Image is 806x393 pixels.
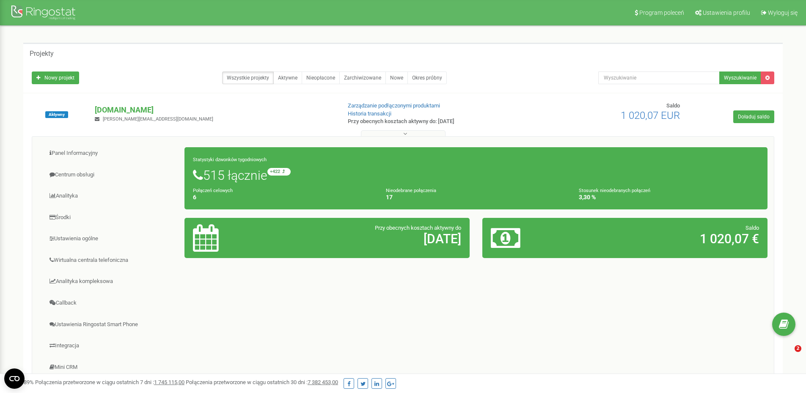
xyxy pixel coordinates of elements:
a: Wirtualna centrala telefoniczna [39,250,185,271]
span: Saldo [745,225,759,231]
a: Zarządzanie podłączonymi produktami [348,102,440,109]
a: Środki [39,207,185,228]
a: Ustawienia Ringostat Smart Phone [39,314,185,335]
span: Ustawienia profilu [703,9,750,16]
h2: 1 020,07 € [584,232,759,246]
small: Stosunek nieodebranych połączeń [579,188,650,193]
p: Przy obecnych kosztach aktywny do: [DATE] [348,118,524,126]
span: Przy obecnych kosztach aktywny do [375,225,461,231]
small: Statystyki dzwonków tygodniowych [193,157,267,162]
a: Aktywne [273,71,302,84]
a: Doładuj saldo [733,110,774,123]
h4: 17 [386,194,566,201]
span: Połączenia przetworzone w ciągu ostatnich 30 dni : [186,379,338,385]
a: Zarchiwizowane [339,71,386,84]
h1: 515 łącznie [193,168,759,182]
a: Nowy projekt [32,71,79,84]
a: Callback [39,293,185,313]
span: Aktywny [45,111,68,118]
h2: [DATE] [286,232,461,246]
a: Ustawienia ogólne [39,228,185,249]
a: Nieopłacone [302,71,340,84]
span: 2 [795,345,801,352]
a: Historia transakcji [348,110,391,117]
h4: 6 [193,194,373,201]
button: Wyszukiwanie [719,71,761,84]
iframe: Intercom live chat [777,345,798,366]
a: Panel Informacyjny [39,143,185,164]
input: Wyszukiwanie [598,71,720,84]
span: Program poleceń [639,9,684,16]
span: Saldo [666,102,680,109]
a: Analityka kompleksowa [39,271,185,292]
h4: 3,30 % [579,194,759,201]
u: 7 382 453,00 [308,379,338,385]
span: 1 020,07 EUR [621,110,680,121]
a: Analityka [39,186,185,206]
h5: Projekty [30,50,54,58]
a: Mini CRM [39,357,185,378]
small: Połączeń celowych [193,188,233,193]
small: +422 [267,168,291,176]
a: Okres próbny [407,71,447,84]
u: 1 745 115,00 [154,379,184,385]
a: Centrum obsługi [39,165,185,185]
a: Wszystkie projekty [222,71,274,84]
a: Nowe [385,71,408,84]
span: Połączenia przetworzone w ciągu ostatnich 7 dni : [35,379,184,385]
p: [DOMAIN_NAME] [95,104,334,115]
a: Integracja [39,335,185,356]
button: Open CMP widget [4,368,25,389]
span: Wyloguj się [768,9,798,16]
span: [PERSON_NAME][EMAIL_ADDRESS][DOMAIN_NAME] [103,116,213,122]
small: Nieodebrane połączenia [386,188,436,193]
